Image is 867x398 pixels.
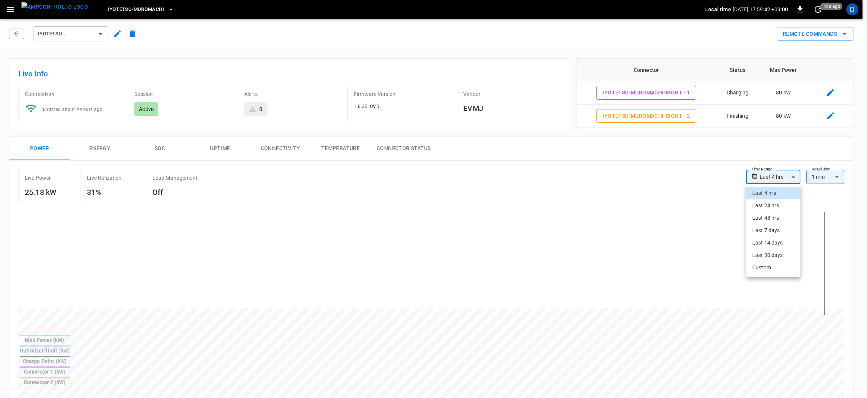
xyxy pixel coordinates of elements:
[746,199,800,212] li: Last 24 hrs
[746,187,800,199] li: Last 4 hrs
[746,249,800,261] li: Last 30 days
[746,237,800,249] li: Last 14 days
[746,224,800,237] li: Last 7 days
[746,212,800,224] li: Last 48 hrs
[746,261,800,274] li: Custom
